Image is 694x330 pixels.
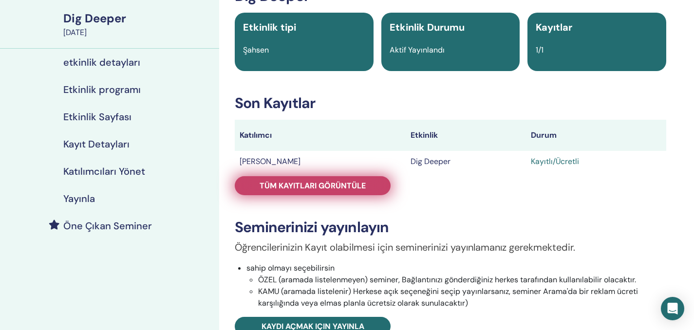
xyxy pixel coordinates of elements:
[63,165,145,177] h4: Katılımcıları Yönet
[526,120,666,151] th: Durum
[243,45,269,55] span: Şahsen
[63,10,213,27] div: Dig Deeper
[63,220,152,232] h4: Öne Çıkan Seminer
[63,84,141,95] h4: Etkinlik programı
[235,120,406,151] th: Katılımcı
[63,193,95,204] h4: Yayınla
[390,45,445,55] span: Aktif Yayınlandı
[536,45,544,55] span: 1/1
[57,10,219,38] a: Dig Deeper[DATE]
[63,56,140,68] h4: etkinlik detayları
[531,156,661,167] div: Kayıtlı/Ücretli
[63,111,131,123] h4: Etkinlik Sayfası
[235,94,666,112] h3: Son Kayıtlar
[235,151,406,172] td: [PERSON_NAME]
[235,219,666,236] h3: Seminerinizi yayınlayın
[235,176,391,195] a: Tüm kayıtları görüntüle
[390,21,465,34] span: Etkinlik Durumu
[406,120,526,151] th: Etkinlik
[258,286,666,309] li: KAMU (aramada listelenir) Herkese açık seçeneğini seçip yayınlarsanız, seminer Arama'da bir rekla...
[260,181,366,191] span: Tüm kayıtları görüntüle
[63,27,213,38] div: [DATE]
[243,21,296,34] span: Etkinlik tipi
[536,21,572,34] span: Kayıtlar
[661,297,684,320] div: Open Intercom Messenger
[246,262,666,309] li: sahip olmayı seçebilirsin
[406,151,526,172] td: Dig Deeper
[258,274,666,286] li: ÖZEL (aramada listelenmeyen) seminer, Bağlantınızı gönderdiğiniz herkes tarafından kullanılabilir...
[235,240,666,255] p: Öğrencilerinizin Kayıt olabilmesi için seminerinizi yayınlamanız gerekmektedir.
[63,138,130,150] h4: Kayıt Detayları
